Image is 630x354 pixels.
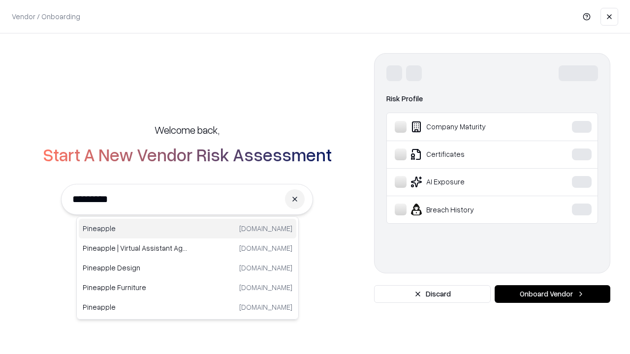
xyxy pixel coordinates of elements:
[76,216,299,320] div: Suggestions
[239,263,292,273] p: [DOMAIN_NAME]
[395,148,542,160] div: Certificates
[43,145,332,164] h2: Start A New Vendor Risk Assessment
[386,93,598,105] div: Risk Profile
[83,243,188,253] p: Pineapple | Virtual Assistant Agency
[395,176,542,188] div: AI Exposure
[239,282,292,293] p: [DOMAIN_NAME]
[83,223,188,234] p: Pineapple
[83,282,188,293] p: Pineapple Furniture
[239,243,292,253] p: [DOMAIN_NAME]
[239,223,292,234] p: [DOMAIN_NAME]
[395,121,542,133] div: Company Maturity
[83,302,188,312] p: Pineapple
[155,123,220,137] h5: Welcome back,
[374,285,491,303] button: Discard
[12,11,80,22] p: Vendor / Onboarding
[83,263,188,273] p: Pineapple Design
[239,302,292,312] p: [DOMAIN_NAME]
[495,285,610,303] button: Onboard Vendor
[395,204,542,215] div: Breach History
